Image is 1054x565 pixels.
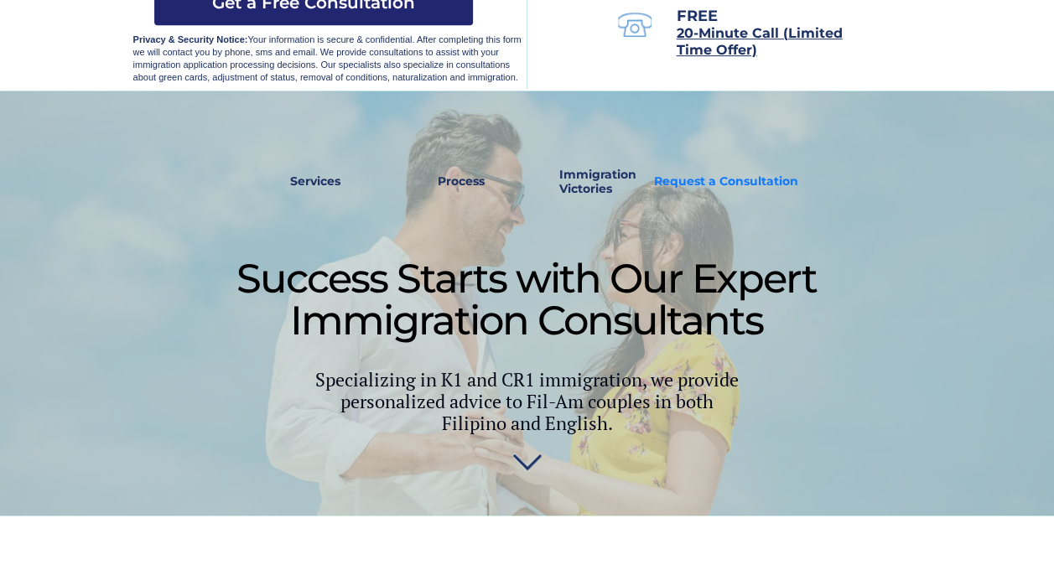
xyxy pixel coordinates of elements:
span: Success Starts with Our Expert Immigration Consultants [236,254,817,345]
a: Request a Consultation [646,163,806,201]
a: 20-Minute Call (Limited Time Offer) [677,27,843,57]
strong: Services [290,174,340,189]
span: Your information is secure & confidential. After completing this form we will contact you by phon... [133,34,522,82]
a: Process [429,163,493,201]
a: Immigration Victories [553,163,609,201]
span: FREE [677,7,718,25]
strong: Privacy & Security Notice: [133,34,248,44]
a: Services [279,163,352,201]
span: Specializing in K1 and CR1 immigration, we provide personalized advice to Fil-Am couples in both ... [315,367,739,435]
strong: Process [438,174,485,189]
strong: Request a Consultation [654,174,798,189]
strong: Immigration Victories [559,167,636,196]
span: 20-Minute Call (Limited Time Offer) [677,25,843,58]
